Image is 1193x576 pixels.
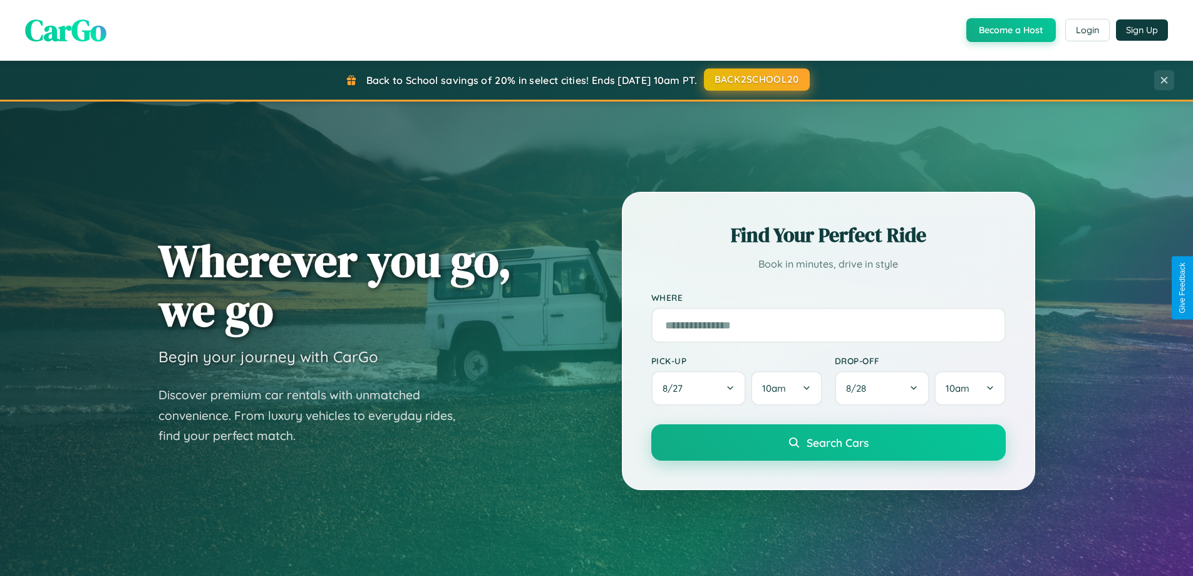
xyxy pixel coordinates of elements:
label: Drop-off [835,355,1006,366]
button: BACK2SCHOOL20 [704,68,810,91]
h3: Begin your journey with CarGo [158,347,378,366]
h1: Wherever you go, we go [158,236,512,335]
p: Discover premium car rentals with unmatched convenience. From luxury vehicles to everyday rides, ... [158,385,472,446]
span: 8 / 28 [846,382,872,394]
button: 8/27 [651,371,746,406]
button: Become a Host [966,18,1056,42]
div: Give Feedback [1178,263,1187,313]
span: CarGo [25,9,106,51]
span: Back to School savings of 20% in select cities! Ends [DATE] 10am PT. [366,74,697,86]
button: 10am [751,371,822,406]
p: Book in minutes, drive in style [651,255,1006,273]
span: Search Cars [807,436,869,449]
span: 10am [946,382,969,394]
button: 8/28 [835,371,930,406]
button: Sign Up [1116,19,1168,41]
label: Where [651,292,1006,303]
button: Search Cars [651,424,1006,461]
button: Login [1065,19,1110,41]
label: Pick-up [651,355,822,366]
span: 8 / 27 [663,382,689,394]
span: 10am [762,382,786,394]
button: 10am [934,371,1005,406]
h2: Find Your Perfect Ride [651,221,1006,249]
